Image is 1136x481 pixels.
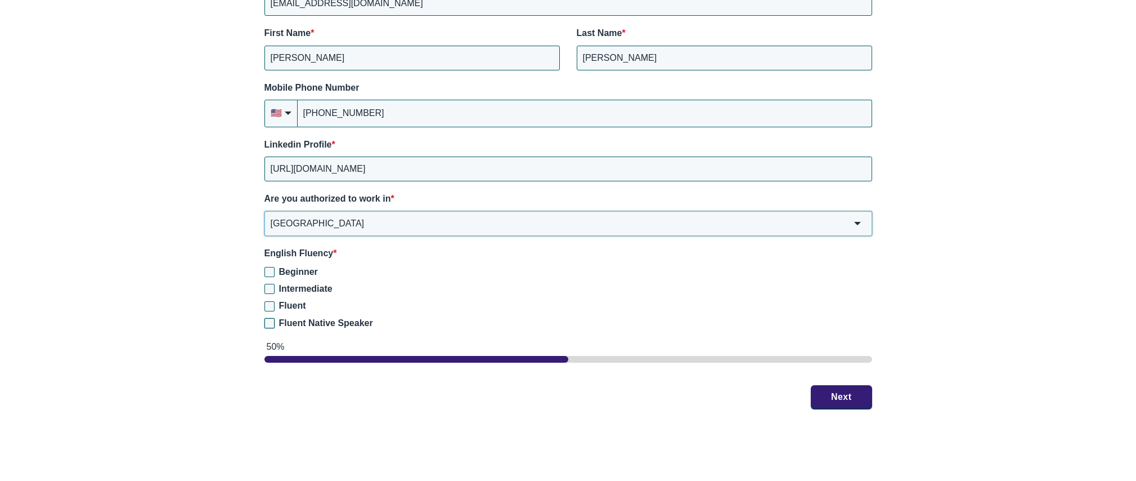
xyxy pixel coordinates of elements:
[264,28,311,38] span: First Name
[264,356,872,363] div: page 1 of 2
[264,83,360,92] span: Mobile Phone Number
[267,341,872,353] div: 50%
[264,284,275,294] input: Intermediate
[264,248,334,258] span: English Fluency
[264,267,275,277] input: Beginner
[264,140,332,149] span: Linkedin Profile
[264,318,275,328] input: Fluent Native Speaker
[279,301,306,310] span: Fluent
[271,107,282,119] span: flag
[279,267,318,277] span: Beginner
[279,318,373,328] span: Fluent Native Speaker
[264,301,275,311] input: Fluent
[279,284,333,293] span: Intermediate
[811,385,872,409] button: Next
[264,194,391,203] span: Are you authorized to work in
